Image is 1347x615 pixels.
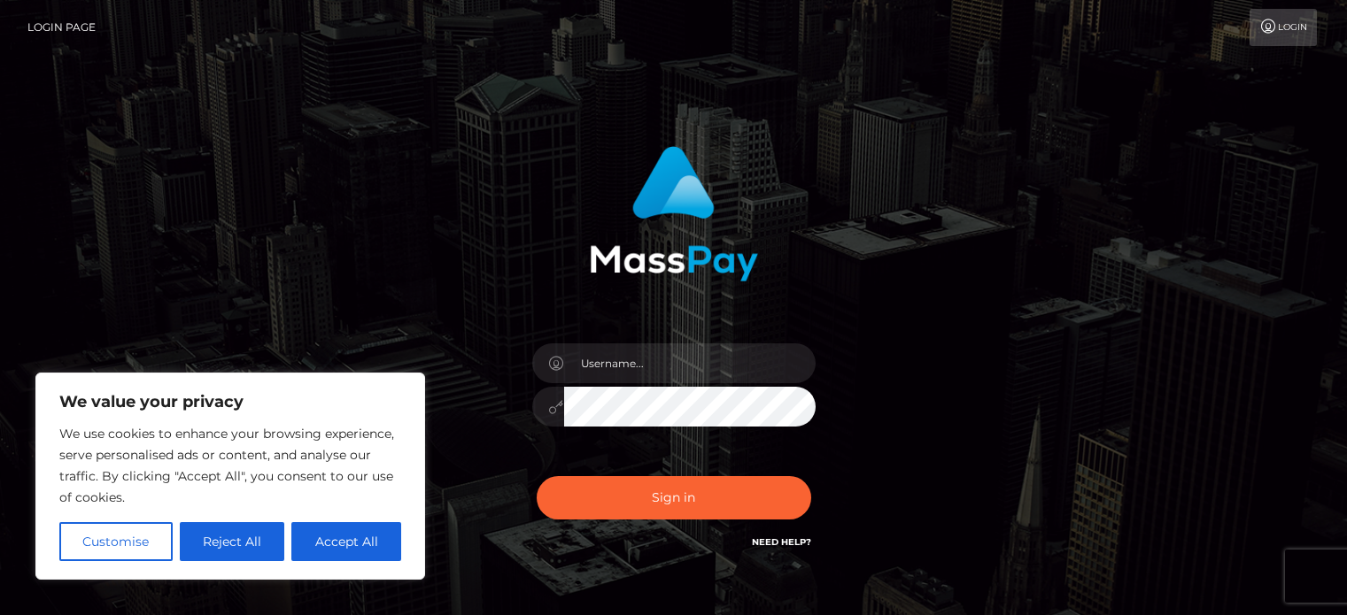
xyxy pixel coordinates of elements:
[590,146,758,281] img: MassPay Login
[180,522,285,561] button: Reject All
[537,476,811,519] button: Sign in
[1250,9,1317,46] a: Login
[291,522,401,561] button: Accept All
[59,522,173,561] button: Customise
[564,343,816,383] input: Username...
[59,391,401,412] p: We value your privacy
[27,9,96,46] a: Login Page
[35,373,425,580] div: We value your privacy
[59,423,401,508] p: We use cookies to enhance your browsing experience, serve personalised ads or content, and analys...
[752,536,811,548] a: Need Help?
